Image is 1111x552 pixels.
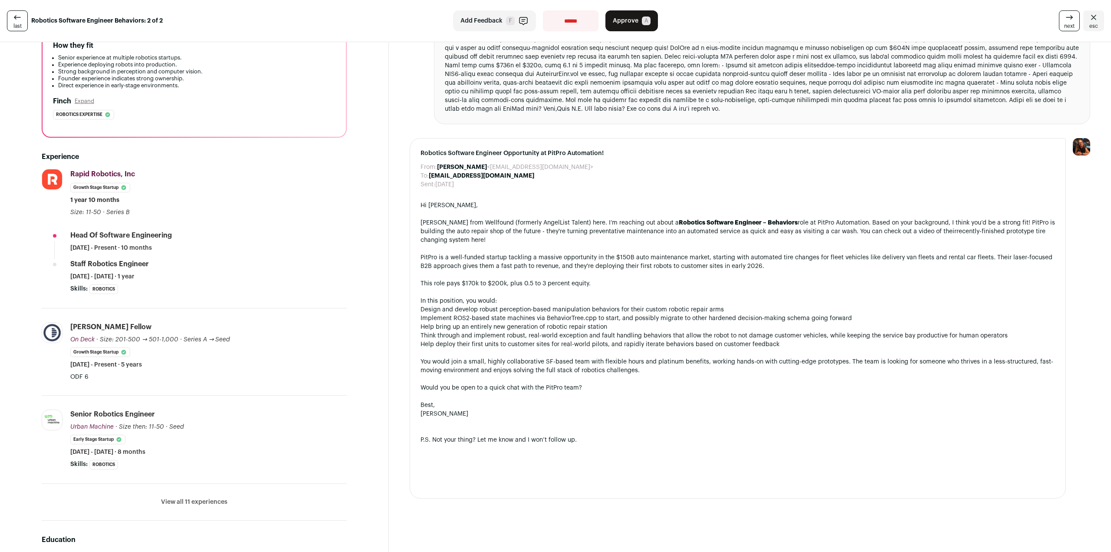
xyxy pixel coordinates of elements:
span: A [642,17,651,25]
div: Hi [PERSON_NAME], [421,201,1055,210]
div: [PERSON_NAME] [421,410,1055,418]
button: Expand [75,98,94,105]
h2: Finch [53,96,71,106]
span: Add Feedback [460,17,503,25]
span: Series A → Seed [184,337,230,343]
dt: From: [421,163,437,172]
div: You would join a small, highly collaborative SF-based team with flexible hours and platinum benef... [421,357,1055,375]
dd: <[EMAIL_ADDRESS][DOMAIN_NAME]> [437,163,593,172]
span: On Deck [70,337,95,343]
span: · [180,335,182,344]
li: Help bring up an entirely new generation of robotic repair station [421,323,1055,331]
li: Strong background in perception and computer vision. [58,68,335,75]
dt: To: [421,172,429,180]
li: Experience deploying robots into production. [58,61,335,68]
span: Robotics Software Engineer Opportunity at PitPro Automation! [421,149,1055,158]
div: P.S. Not your thing? Let me know and I won’t follow up. [421,436,1055,444]
img: 523b37ef163af226cfd62b34fffddffe141e94d71627871f53d3bded3b87d781.jpg [42,323,62,343]
a: next [1059,10,1080,31]
span: last [13,23,22,30]
span: Skills: [70,284,88,293]
li: Think through and implement robust, real-world exception and fault handling behaviors that allow ... [421,331,1055,340]
span: · [103,208,105,217]
li: Founder experience indicates strong ownership. [58,75,335,82]
h2: Education [42,535,347,545]
span: F [506,17,515,25]
div: In this position, you would: [421,297,1055,305]
h2: Experience [42,152,347,162]
a: last [7,10,28,31]
a: Close [1083,10,1104,31]
dd: [DATE] [435,180,454,189]
li: Growth Stage Startup [70,183,130,192]
div: Senior Robotics Engineer [70,410,155,419]
h2: How they fit [53,40,93,51]
li: Design and develop robust perception-based manipulation behaviors for their custom robotic repair... [421,305,1055,314]
li: Growth Stage Startup [70,347,130,357]
span: [DATE] - Present · 10 months [70,244,152,252]
strong: Robotics Software Engineer Behaviors: 2 of 2 [31,17,163,25]
div: [PERSON_NAME] from Wellfound (formerly AngelList Talent) here. I’m reaching out about a role at P... [421,218,1055,245]
div: Head of Software Engineering [70,231,172,240]
div: Best, [421,401,1055,410]
span: Robotics expertise [56,110,102,119]
span: 1 year 10 months [70,196,119,205]
div: This role pays $170k to $200k, plus 0.5 to 3 percent equity. [421,279,1055,288]
span: next [1064,23,1075,30]
span: esc [1089,23,1098,30]
span: Approve [613,17,638,25]
button: Add Feedback F [453,10,536,31]
img: 13968079-medium_jpg [1073,138,1090,155]
button: Approve A [605,10,658,31]
span: · Size then: 11-50 [115,424,164,430]
span: · [166,423,168,431]
span: [DATE] - [DATE] · 1 year [70,272,135,281]
span: Rapid Robotics, Inc [70,171,135,178]
li: Implement ROS2-based state machines via BehaviorTree.cpp to start, and possibly migrate to other ... [421,314,1055,323]
button: View all 11 experiences [161,498,227,506]
p: ODF 6 [70,373,347,381]
span: [DATE] - [DATE] · 8 months [70,448,145,456]
div: PitPro is a well-funded startup tackling a massive opportunity in the $150B auto maintenance mark... [421,253,1055,271]
span: · Size: 201-500 → 501-1,000 [96,337,178,343]
strong: Robotics Software Engineer – Behaviors [679,220,798,226]
b: [EMAIL_ADDRESS][DOMAIN_NAME] [429,173,534,179]
span: Urban Machine [70,424,114,430]
li: Direct experience in early-stage environments. [58,82,335,89]
img: 7beca16d1c0566526883af38d4a201639dbce81a00806115cb628f6659e278ad.png [42,169,62,189]
li: Early Stage Startup [70,435,125,444]
div: Hi [PERSON_NAME], I'd like to learn more. Please email me at as I rarely check this. Cheers Yahoo... [445,18,1079,113]
li: Senior experience at multiple robotics startups. [58,54,335,61]
li: Robotics [89,460,118,469]
div: Staff Robotics Engineer [70,259,149,269]
span: Size: 11-50 [70,209,101,215]
b: [PERSON_NAME] [437,164,487,170]
span: Series B [106,209,130,215]
li: Robotics [89,284,118,294]
span: Seed [169,424,184,430]
dt: Sent: [421,180,435,189]
span: [DATE] - Present · 5 years [70,360,142,369]
img: fbe60ba5c77ef00e6ced6a8e8a4a9ca9fa3e0425140061e545027105abc65b43.png [42,413,62,427]
span: Skills: [70,460,88,469]
div: [PERSON_NAME] Fellow [70,322,151,332]
div: Would you be open to a quick chat with the PitPro team? [421,383,1055,392]
li: Help deploy their first units to customer sites for real-world pilots, and rapidly iterate behavi... [421,340,1055,349]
